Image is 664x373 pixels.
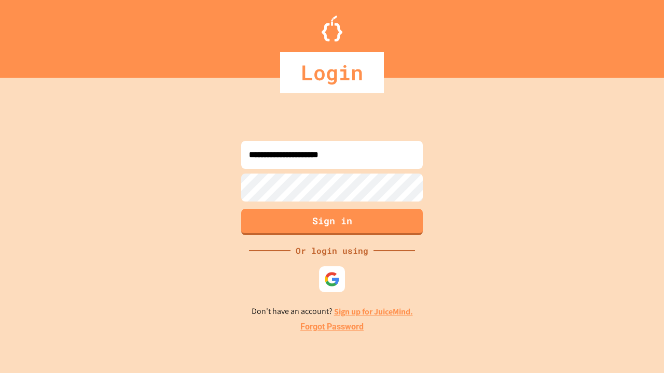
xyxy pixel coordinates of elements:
img: google-icon.svg [324,271,340,287]
p: Don't have an account? [252,305,413,318]
img: Logo.svg [322,16,342,41]
div: Login [280,52,384,93]
a: Forgot Password [300,321,364,333]
div: Or login using [290,245,374,257]
a: Sign up for JuiceMind. [334,306,413,317]
button: Sign in [241,209,423,235]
